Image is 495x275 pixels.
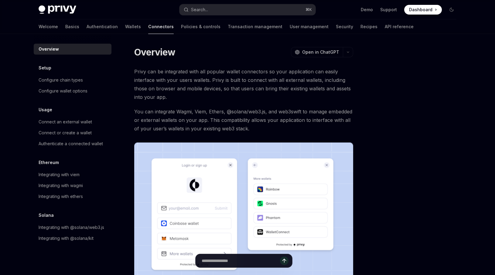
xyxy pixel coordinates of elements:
div: Authenticate a connected wallet [39,140,103,147]
span: Open in ChatGPT [302,49,339,55]
a: User management [290,19,329,34]
div: Integrating with viem [39,171,80,178]
a: Demo [361,7,373,13]
a: Integrating with viem [34,169,111,180]
button: Toggle dark mode [447,5,456,15]
div: Integrating with ethers [39,193,83,200]
span: Dashboard [409,7,432,13]
a: Policies & controls [181,19,220,34]
a: Configure chain types [34,75,111,86]
a: Wallets [125,19,141,34]
a: Support [380,7,397,13]
div: Connect or create a wallet [39,129,92,136]
a: Configure wallet options [34,86,111,96]
h5: Setup [39,64,51,72]
span: You can integrate Wagmi, Viem, Ethers, @solana/web3.js, and web3swift to manage embedded or exter... [134,107,353,133]
h1: Overview [134,47,175,58]
div: Configure chain types [39,76,83,84]
a: API reference [385,19,414,34]
a: Connectors [148,19,174,34]
div: Overview [39,45,59,53]
a: Authentication [87,19,118,34]
h5: Usage [39,106,52,113]
button: Open in ChatGPT [291,47,343,57]
a: Basics [65,19,79,34]
a: Integrating with @solana/kit [34,233,111,244]
a: Integrating with @solana/web3.js [34,222,111,233]
div: Integrating with @solana/web3.js [39,224,104,231]
a: Dashboard [404,5,442,15]
img: dark logo [39,5,76,14]
a: Integrating with ethers [34,191,111,202]
h5: Solana [39,212,54,219]
a: Integrating with wagmi [34,180,111,191]
div: Connect an external wallet [39,118,92,126]
button: Send message [280,257,288,265]
div: Integrating with wagmi [39,182,83,189]
span: ⌘ K [306,7,312,12]
a: Overview [34,44,111,55]
input: Ask a question... [202,254,280,267]
button: Open search [179,4,316,15]
a: Welcome [39,19,58,34]
a: Authenticate a connected wallet [34,138,111,149]
div: Search... [191,6,208,13]
a: Connect or create a wallet [34,127,111,138]
span: Privy can be integrated with all popular wallet connectors so your application can easily interfa... [134,67,353,101]
a: Transaction management [228,19,282,34]
div: Configure wallet options [39,87,87,95]
a: Connect an external wallet [34,116,111,127]
div: Integrating with @solana/kit [39,235,94,242]
a: Security [336,19,353,34]
h5: Ethereum [39,159,59,166]
a: Recipes [360,19,377,34]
